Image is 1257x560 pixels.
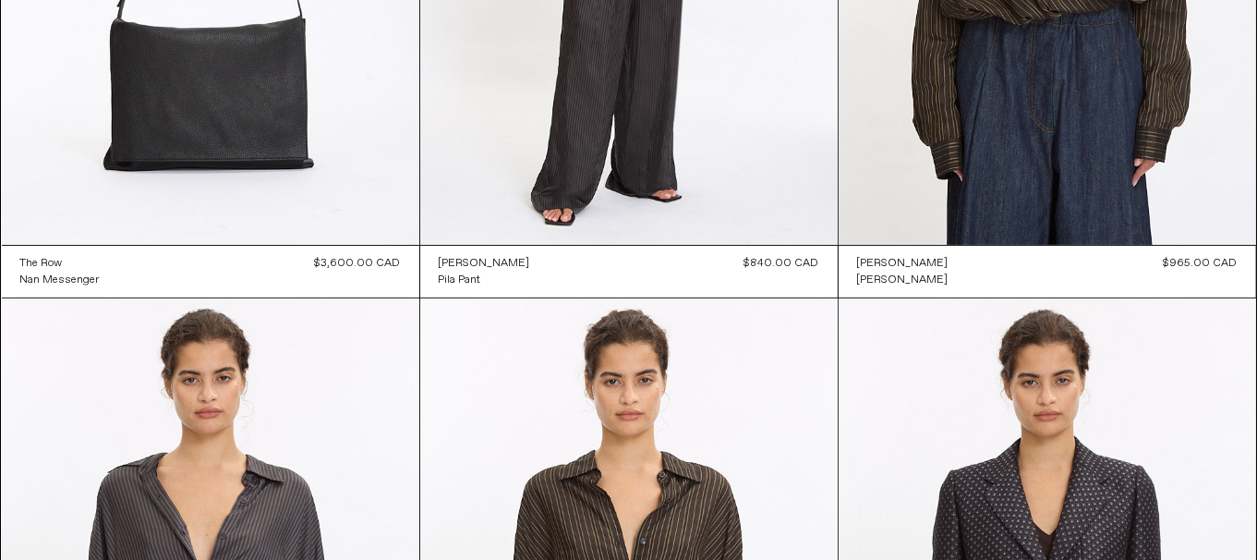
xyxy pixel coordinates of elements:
div: The Row [20,256,63,272]
a: [PERSON_NAME] [439,255,530,272]
div: $3,600.00 CAD [315,255,401,272]
div: Pila Pant [439,273,481,288]
div: [PERSON_NAME] [439,256,530,272]
div: [PERSON_NAME] [857,256,949,272]
a: Pila Pant [439,272,530,288]
a: Nan Messenger [20,272,100,288]
div: Nan Messenger [20,273,100,288]
div: $965.00 CAD [1164,255,1238,272]
a: The Row [20,255,100,272]
a: [PERSON_NAME] [857,272,949,288]
div: $840.00 CAD [744,255,819,272]
a: [PERSON_NAME] [857,255,949,272]
div: [PERSON_NAME] [857,273,949,288]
